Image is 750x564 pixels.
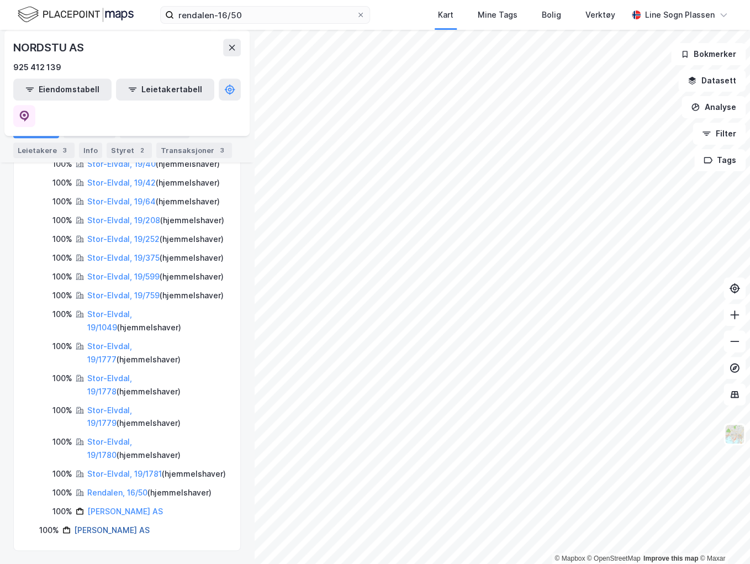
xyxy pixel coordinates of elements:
div: 100% [52,270,72,283]
a: [PERSON_NAME] AS [87,507,163,516]
input: Søk på adresse, matrikkel, gårdeiere, leietakere eller personer [174,7,356,23]
a: Stor-Elvdal, 19/375 [87,253,160,262]
div: ( hjemmelshaver ) [87,308,227,334]
div: Kart [438,8,453,22]
div: 100% [52,505,72,518]
button: Leietakertabell [116,78,214,101]
div: ( hjemmelshaver ) [87,195,220,208]
a: Stor-Elvdal, 19/599 [87,272,160,281]
div: Styret [107,143,152,158]
a: Rendalen, 16/50 [87,488,147,497]
a: Stor-Elvdal, 19/1778 [87,373,132,396]
div: ( hjemmelshaver ) [87,233,224,246]
div: ( hjemmelshaver ) [87,270,224,283]
div: 100% [52,176,72,189]
div: 100% [52,372,72,385]
img: logo.f888ab2527a4732fd821a326f86c7f29.svg [18,5,134,24]
div: 100% [52,195,72,208]
img: Z [724,424,745,445]
div: ( hjemmelshaver ) [87,404,227,430]
div: Transaksjoner [156,143,232,158]
div: Leietakere [13,143,75,158]
a: Improve this map [643,555,698,562]
a: Stor-Elvdal, 19/1777 [87,341,132,364]
iframe: Chat Widget [695,511,750,564]
div: 100% [52,251,72,265]
a: Stor-Elvdal, 19/40 [87,159,156,168]
div: ( hjemmelshaver ) [87,157,220,171]
div: Line Sogn Plassen [645,8,715,22]
a: Stor-Elvdal, 19/759 [87,291,160,300]
button: Bokmerker [671,43,746,65]
a: Stor-Elvdal, 19/1779 [87,405,132,428]
button: Analyse [682,96,746,118]
div: 100% [52,404,72,417]
div: ( hjemmelshaver ) [87,289,224,302]
a: Stor-Elvdal, 19/1049 [87,309,132,332]
div: ( hjemmelshaver ) [87,467,226,481]
div: 100% [52,214,72,227]
div: NORDSTU AS [13,39,86,56]
a: [PERSON_NAME] AS [74,525,150,535]
button: Datasett [678,70,746,92]
button: Filter [693,123,746,145]
a: Stor-Elvdal, 19/1781 [87,469,162,478]
div: 100% [52,486,72,499]
div: Bolig [542,8,561,22]
div: Info [79,143,102,158]
div: 100% [52,467,72,481]
button: Tags [694,149,746,171]
div: 100% [39,524,59,537]
div: Mine Tags [478,8,517,22]
div: ( hjemmelshaver ) [87,340,227,366]
div: 100% [52,233,72,246]
div: 100% [52,157,72,171]
div: 925 412 139 [13,61,61,74]
div: 3 [216,145,228,156]
div: ( hjemmelshaver ) [87,372,227,398]
a: Stor-Elvdal, 19/252 [87,234,160,244]
a: Stor-Elvdal, 19/208 [87,215,160,225]
div: Verktøy [585,8,615,22]
div: 100% [52,435,72,449]
a: Mapbox [554,555,585,562]
div: 100% [52,340,72,353]
div: 2 [136,145,147,156]
a: Stor-Elvdal, 19/42 [87,178,156,187]
div: ( hjemmelshaver ) [87,251,224,265]
button: Eiendomstabell [13,78,112,101]
a: OpenStreetMap [587,555,641,562]
div: ( hjemmelshaver ) [87,486,212,499]
div: ( hjemmelshaver ) [87,176,220,189]
div: Kontrollprogram for chat [695,511,750,564]
div: 100% [52,308,72,321]
a: Stor-Elvdal, 19/1780 [87,437,132,460]
div: ( hjemmelshaver ) [87,435,227,462]
div: ( hjemmelshaver ) [87,214,224,227]
div: 100% [52,289,72,302]
a: Stor-Elvdal, 19/64 [87,197,156,206]
div: 3 [59,145,70,156]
